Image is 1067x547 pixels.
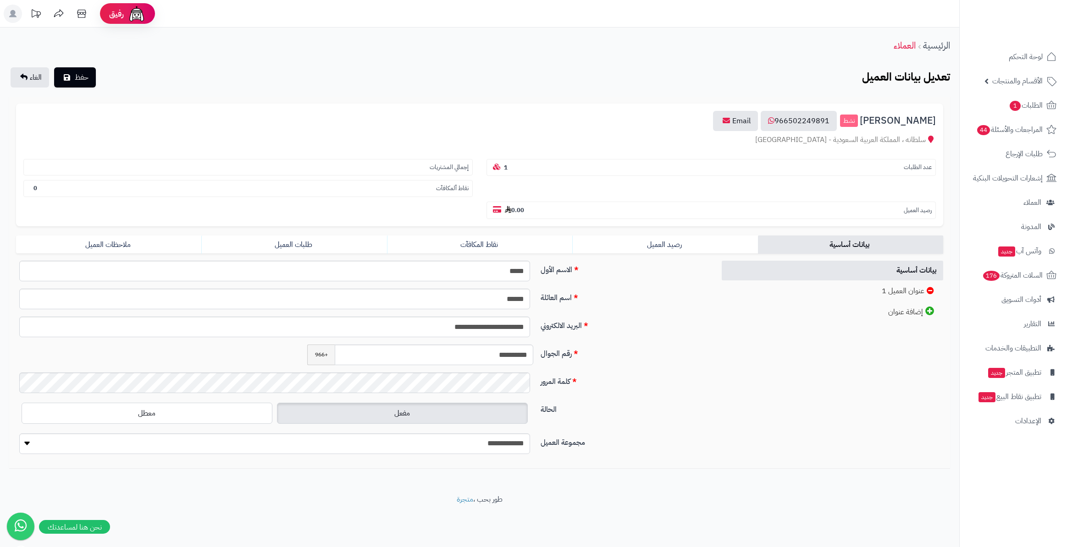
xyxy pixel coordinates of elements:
[387,235,572,254] a: نقاط المكافآت
[965,216,1061,238] a: المدونة
[436,184,469,193] small: نقاط ألمكافآت
[722,281,943,301] a: عنوان العميل 1
[997,245,1041,257] span: وآتس آب
[504,163,508,172] b: 1
[24,5,47,25] a: تحديثات المنصة
[840,115,858,127] small: نشط
[976,123,1043,136] span: المراجعات والأسئلة
[75,72,88,83] span: حفظ
[1010,101,1021,111] span: 1
[965,264,1061,286] a: السلات المتروكة176
[965,289,1061,311] a: أدوات التسويق
[537,289,712,303] label: اسم العائلة
[987,366,1041,379] span: تطبيق المتجر
[965,143,1061,165] a: طلبات الإرجاع
[979,392,995,402] span: جديد
[23,135,936,145] div: سلطانه ، المملكة العربية السعودية - [GEOGRAPHIC_DATA]
[109,8,124,19] span: رفيق
[1024,317,1041,330] span: التقارير
[965,119,1061,141] a: المراجعات والأسئلة44
[992,75,1043,88] span: الأقسام والمنتجات
[904,206,932,215] small: رصيد العميل
[923,38,950,52] a: الرئيسية
[894,38,916,52] a: العملاء
[127,5,146,23] img: ai-face.png
[713,111,758,131] a: Email
[904,163,932,172] small: عدد الطلبات
[965,191,1061,213] a: العملاء
[16,235,201,254] a: ملاحظات العميل
[307,345,335,365] span: +966
[394,408,410,419] span: مفعل
[722,302,943,322] a: إضافة عنوان
[1009,50,1043,63] span: لوحة التحكم
[537,317,712,331] label: البريد الالكتروني
[430,163,469,172] small: إجمالي المشتريات
[998,246,1015,257] span: جديد
[1021,220,1041,233] span: المدونة
[1001,293,1041,306] span: أدوات التسويق
[138,408,155,419] span: معطل
[537,345,712,359] label: رقم الجوال
[860,115,936,126] span: [PERSON_NAME]
[862,69,950,85] b: تعديل بيانات العميل
[537,261,712,275] label: الاسم الأول
[965,167,1061,189] a: إشعارات التحويلات البنكية
[978,390,1041,403] span: تطبيق نقاط البيع
[977,125,990,135] span: 44
[965,313,1061,335] a: التقارير
[965,386,1061,408] a: تطبيق نقاط البيعجديد
[1015,415,1041,427] span: الإعدادات
[457,494,473,505] a: متجرة
[973,172,1043,185] span: إشعارات التحويلات البنكية
[965,94,1061,116] a: الطلبات1
[537,372,712,387] label: كلمة المرور
[985,342,1041,355] span: التطبيقات والخدمات
[965,361,1061,383] a: تطبيق المتجرجديد
[572,235,757,254] a: رصيد العميل
[983,271,1000,281] span: 176
[505,206,524,214] b: 0.00
[965,240,1061,262] a: وآتس آبجديد
[11,67,49,88] a: الغاء
[761,111,837,131] a: 966502249891
[1006,148,1043,160] span: طلبات الإرجاع
[201,235,387,254] a: طلبات العميل
[537,400,712,415] label: الحالة
[54,67,96,88] button: حفظ
[1009,99,1043,112] span: الطلبات
[982,269,1043,282] span: السلات المتروكة
[965,337,1061,359] a: التطبيقات والخدمات
[33,184,37,192] b: 0
[965,46,1061,68] a: لوحة التحكم
[1023,196,1041,209] span: العملاء
[965,410,1061,432] a: الإعدادات
[537,433,712,448] label: مجموعة العميل
[758,235,943,254] a: بيانات أساسية
[988,368,1005,378] span: جديد
[722,261,943,280] a: بيانات أساسية
[30,72,42,83] span: الغاء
